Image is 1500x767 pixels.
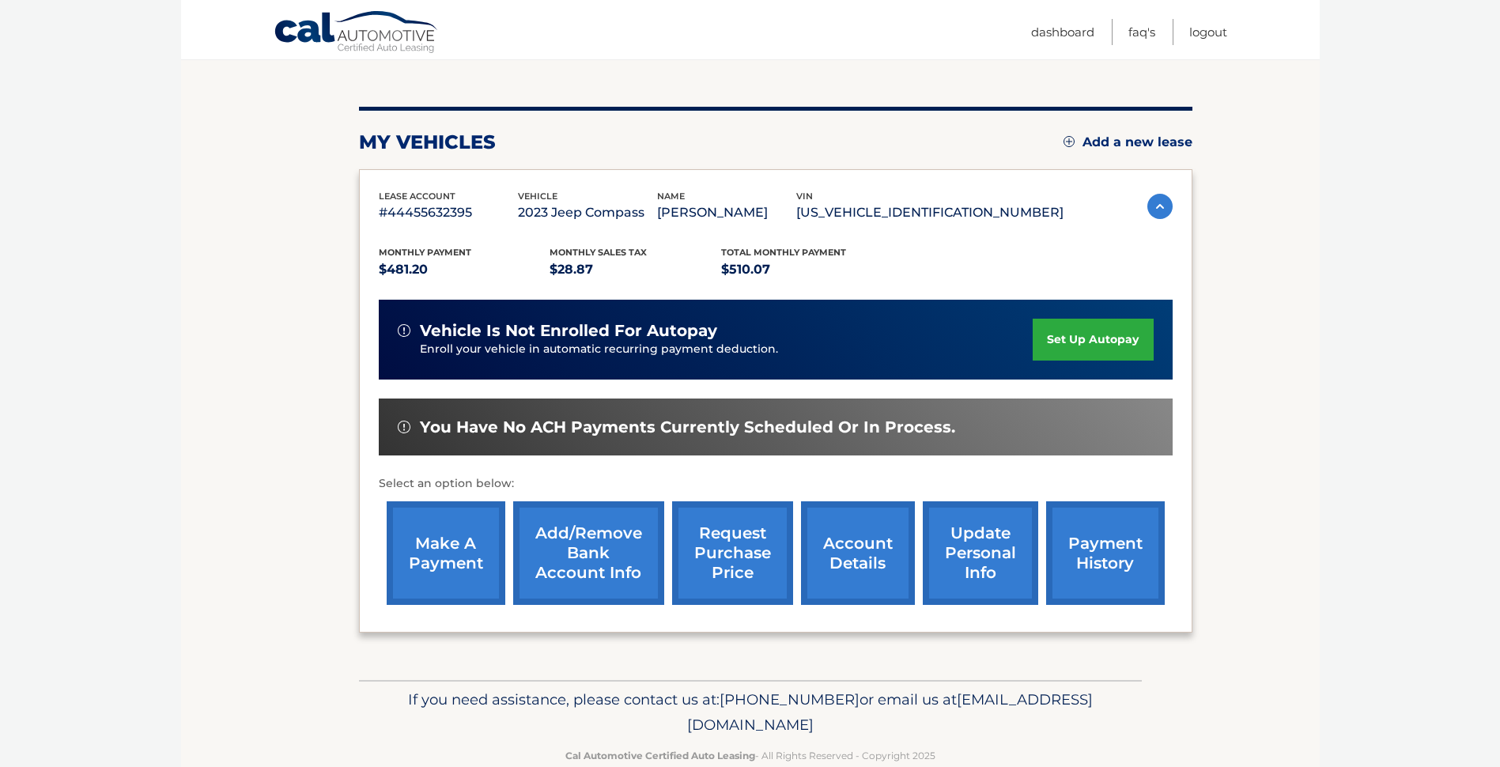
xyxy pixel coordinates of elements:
span: vehicle [518,191,557,202]
a: Add/Remove bank account info [513,501,664,605]
strong: Cal Automotive Certified Auto Leasing [565,750,755,761]
span: vin [796,191,813,202]
span: vehicle is not enrolled for autopay [420,321,717,341]
img: add.svg [1064,136,1075,147]
img: accordion-active.svg [1147,194,1173,219]
h2: my vehicles [359,130,496,154]
span: You have no ACH payments currently scheduled or in process. [420,418,955,437]
a: Logout [1189,19,1227,45]
span: [PHONE_NUMBER] [720,690,860,708]
p: #44455632395 [379,202,518,224]
p: 2023 Jeep Compass [518,202,657,224]
a: FAQ's [1128,19,1155,45]
p: Select an option below: [379,474,1173,493]
span: Total Monthly Payment [721,247,846,258]
a: Cal Automotive [274,10,440,56]
span: Monthly sales Tax [550,247,647,258]
a: account details [801,501,915,605]
p: [US_VEHICLE_IDENTIFICATION_NUMBER] [796,202,1064,224]
p: - All Rights Reserved - Copyright 2025 [369,747,1132,764]
a: payment history [1046,501,1165,605]
p: If you need assistance, please contact us at: or email us at [369,687,1132,738]
span: [EMAIL_ADDRESS][DOMAIN_NAME] [687,690,1093,734]
a: request purchase price [672,501,793,605]
p: $510.07 [721,259,893,281]
p: [PERSON_NAME] [657,202,796,224]
a: Dashboard [1031,19,1094,45]
a: set up autopay [1033,319,1153,361]
a: make a payment [387,501,505,605]
a: update personal info [923,501,1038,605]
img: alert-white.svg [398,324,410,337]
a: Add a new lease [1064,134,1192,150]
img: alert-white.svg [398,421,410,433]
p: Enroll your vehicle in automatic recurring payment deduction. [420,341,1033,358]
span: lease account [379,191,455,202]
span: name [657,191,685,202]
p: $481.20 [379,259,550,281]
span: Monthly Payment [379,247,471,258]
p: $28.87 [550,259,721,281]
